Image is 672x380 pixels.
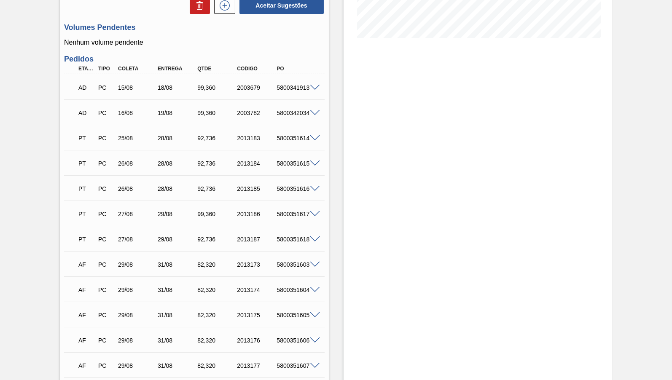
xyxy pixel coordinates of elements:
p: PT [78,135,94,142]
div: Aguardando Faturamento [76,255,96,274]
p: PT [78,160,94,167]
div: Pedido de Compra [96,211,116,217]
p: AF [78,286,94,293]
div: 5800341913 [274,84,318,91]
div: Pedido de Compra [96,312,116,318]
div: Pedido em Trânsito [76,179,96,198]
div: 27/08/2025 [116,236,160,243]
p: AF [78,362,94,369]
p: AF [78,312,94,318]
div: 15/08/2025 [116,84,160,91]
div: 99,360 [195,110,239,116]
p: PT [78,211,94,217]
div: 26/08/2025 [116,185,160,192]
div: Aguardando Faturamento [76,331,96,350]
div: 5800351618 [274,236,318,243]
h3: Volumes Pendentes [64,23,325,32]
div: 2003679 [235,84,279,91]
div: 2013174 [235,286,279,293]
div: Pedido de Compra [96,337,116,344]
div: Aguardando Faturamento [76,356,96,375]
div: Pedido em Trânsito [76,205,96,223]
div: 92,736 [195,160,239,167]
div: 29/08/2025 [116,261,160,268]
div: 29/08/2025 [156,211,199,217]
div: 2013175 [235,312,279,318]
div: 5800351615 [274,160,318,167]
div: Pedido em Trânsito [76,129,96,147]
p: AD [78,110,94,116]
div: 2013183 [235,135,279,142]
div: 5800351604 [274,286,318,293]
div: Aguardando Faturamento [76,306,96,324]
div: 2003782 [235,110,279,116]
div: 82,320 [195,261,239,268]
div: 2013173 [235,261,279,268]
p: Nenhum volume pendente [64,39,325,46]
div: 5800351606 [274,337,318,344]
div: Pedido de Compra [96,261,116,268]
p: AF [78,261,94,268]
div: Código [235,66,279,72]
div: Qtde [195,66,239,72]
div: 2013185 [235,185,279,192]
div: 99,360 [195,211,239,217]
div: 25/08/2025 [116,135,160,142]
p: AD [78,84,94,91]
div: 5800342034 [274,110,318,116]
div: 82,320 [195,337,239,344]
div: 28/08/2025 [156,160,199,167]
div: Etapa [76,66,96,72]
div: Tipo [96,66,116,72]
div: 5800351605 [274,312,318,318]
div: Entrega [156,66,199,72]
div: 28/08/2025 [156,135,199,142]
div: PO [274,66,318,72]
div: 92,736 [195,236,239,243]
div: 92,736 [195,135,239,142]
div: 26/08/2025 [116,160,160,167]
div: 29/08/2025 [116,362,160,369]
div: 99,360 [195,84,239,91]
p: PT [78,185,94,192]
div: 29/08/2025 [116,337,160,344]
div: 2013186 [235,211,279,217]
div: Coleta [116,66,160,72]
div: 29/08/2025 [156,236,199,243]
div: 2013184 [235,160,279,167]
div: 31/08/2025 [156,286,199,293]
div: Pedido de Compra [96,286,116,293]
div: Aguardando Descarga [76,104,96,122]
div: 31/08/2025 [156,312,199,318]
div: 2013177 [235,362,279,369]
div: Pedido de Compra [96,160,116,167]
p: AF [78,337,94,344]
div: 92,736 [195,185,239,192]
div: Pedido de Compra [96,84,116,91]
div: 31/08/2025 [156,362,199,369]
div: 19/08/2025 [156,110,199,116]
div: 16/08/2025 [116,110,160,116]
div: 29/08/2025 [116,312,160,318]
div: Pedido em Trânsito [76,230,96,249]
div: 27/08/2025 [116,211,160,217]
div: 31/08/2025 [156,261,199,268]
div: Pedido de Compra [96,135,116,142]
div: Pedido de Compra [96,362,116,369]
div: 82,320 [195,312,239,318]
div: 5800351617 [274,211,318,217]
div: 5800351603 [274,261,318,268]
div: 28/08/2025 [156,185,199,192]
div: 2013187 [235,236,279,243]
div: 29/08/2025 [116,286,160,293]
div: 5800351607 [274,362,318,369]
div: 5800351616 [274,185,318,192]
h3: Pedidos [64,55,325,64]
p: PT [78,236,94,243]
div: Aguardando Faturamento [76,281,96,299]
div: 2013176 [235,337,279,344]
div: 82,320 [195,362,239,369]
div: Pedido de Compra [96,110,116,116]
div: 31/08/2025 [156,337,199,344]
div: Pedido em Trânsito [76,154,96,173]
